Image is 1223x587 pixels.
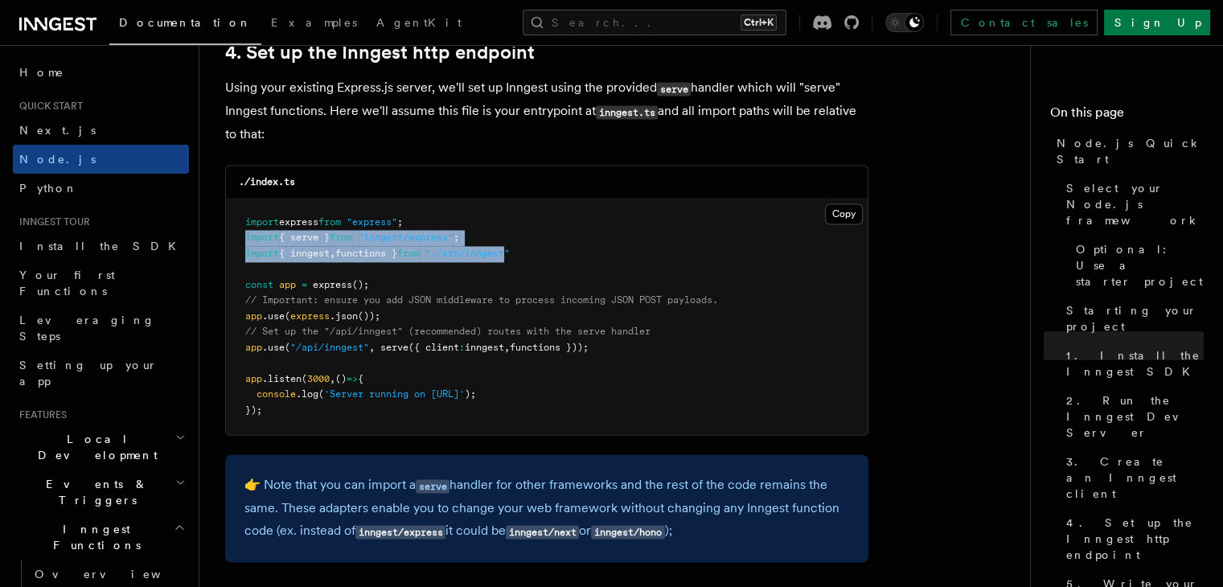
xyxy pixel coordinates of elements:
span: 1. Install the Inngest SDK [1066,347,1204,380]
span: Features [13,408,67,421]
a: Setting up your app [13,351,189,396]
span: express [313,279,352,290]
span: , [330,373,335,384]
span: ( [285,310,290,322]
a: Optional: Use a starter project [1069,235,1204,296]
a: 3. Create an Inngest client [1060,447,1204,508]
span: 2. Run the Inngest Dev Server [1066,392,1204,441]
a: Node.js [13,145,189,174]
a: Python [13,174,189,203]
code: inngest.ts [596,105,658,119]
p: Using your existing Express.js server, we'll set up Inngest using the provided handler which will... [225,76,868,146]
span: "./src/inngest" [425,248,510,259]
a: Examples [261,5,367,43]
span: Inngest tour [13,216,90,228]
span: app [279,279,296,290]
span: // Important: ensure you add JSON middleware to process incoming JSON POST payloads. [245,294,718,306]
span: Leveraging Steps [19,314,155,343]
a: Contact sales [950,10,1098,35]
span: ( [302,373,307,384]
a: Your first Functions [13,261,189,306]
button: Search...Ctrl+K [523,10,786,35]
span: , [369,342,375,353]
span: ( [285,342,290,353]
span: functions } [335,248,397,259]
span: = [302,279,307,290]
span: const [245,279,273,290]
code: serve [657,82,691,96]
p: 👉 Note that you can import a handler for other frameworks and the rest of the code remains the sa... [244,474,849,543]
kbd: Ctrl+K [741,14,777,31]
a: 1. Install the Inngest SDK [1060,341,1204,386]
a: AgentKit [367,5,471,43]
span: , [504,342,510,353]
span: .use [262,310,285,322]
a: Node.js Quick Start [1050,129,1204,174]
span: serve [380,342,408,353]
button: Toggle dark mode [885,13,924,32]
span: console [257,388,296,400]
button: Copy [825,203,863,224]
span: "/api/inngest" [290,342,369,353]
code: inngest/express [355,525,445,539]
span: ( [318,388,324,400]
span: import [245,232,279,243]
a: Sign Up [1104,10,1210,35]
span: Your first Functions [19,269,115,298]
span: Overview [35,568,200,581]
code: inngest/next [506,525,579,539]
span: ({ client [408,342,459,353]
span: .listen [262,373,302,384]
a: Install the SDK [13,232,189,261]
span: from [330,232,352,243]
span: Node.js [19,153,96,166]
span: Examples [271,16,357,29]
span: ; [453,232,459,243]
span: "express" [347,216,397,228]
span: .log [296,388,318,400]
span: 3000 [307,373,330,384]
span: // Set up the "/api/inngest" (recommended) routes with the serve handler [245,326,650,337]
span: Local Development [13,431,175,463]
span: ; [397,216,403,228]
span: "inngest/express" [358,232,453,243]
span: Starting your project [1066,302,1204,335]
span: 3. Create an Inngest client [1066,454,1204,502]
span: express [290,310,330,322]
span: : [459,342,465,353]
a: Documentation [109,5,261,45]
button: Local Development [13,425,189,470]
span: app [245,373,262,384]
h4: On this page [1050,103,1204,129]
span: 4. Set up the Inngest http endpoint [1066,515,1204,563]
span: from [318,216,341,228]
span: () [335,373,347,384]
code: inngest/hono [591,525,664,539]
span: app [245,342,262,353]
button: Events & Triggers [13,470,189,515]
span: AgentKit [376,16,462,29]
a: 4. Set up the Inngest http endpoint [225,41,535,64]
a: Starting your project [1060,296,1204,341]
span: Next.js [19,124,96,137]
span: express [279,216,318,228]
code: ./index.ts [239,176,295,187]
span: Optional: Use a starter project [1076,241,1204,289]
button: Inngest Functions [13,515,189,560]
span: Events & Triggers [13,476,175,508]
span: { serve } [279,232,330,243]
span: { inngest [279,248,330,259]
span: Select your Node.js framework [1066,180,1204,228]
a: 4. Set up the Inngest http endpoint [1060,508,1204,569]
a: Next.js [13,116,189,145]
span: inngest [465,342,504,353]
a: 2. Run the Inngest Dev Server [1060,386,1204,447]
a: serve [416,477,449,492]
span: .json [330,310,358,322]
span: ); [465,388,476,400]
span: functions })); [510,342,589,353]
span: import [245,248,279,259]
span: , [330,248,335,259]
span: import [245,216,279,228]
span: Quick start [13,100,83,113]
